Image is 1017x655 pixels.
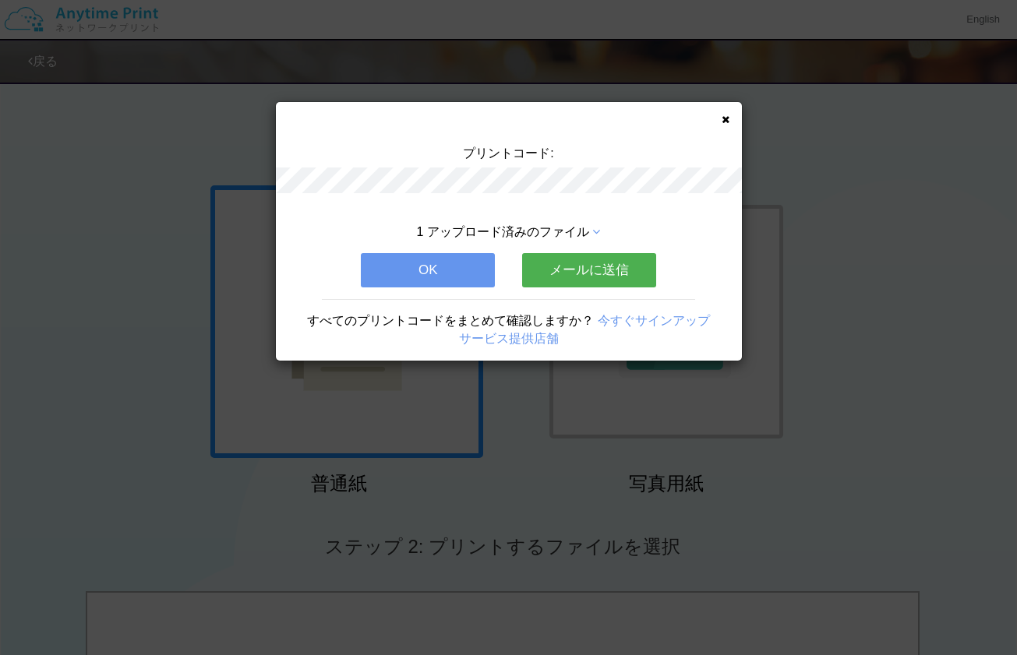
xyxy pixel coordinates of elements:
a: サービス提供店舗 [459,332,559,345]
button: メールに送信 [522,253,656,287]
button: OK [361,253,495,287]
span: プリントコード: [463,146,553,160]
span: すべてのプリントコードをまとめて確認しますか？ [307,314,594,327]
a: 今すぐサインアップ [598,314,710,327]
span: 1 アップロード済みのファイル [417,225,589,238]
